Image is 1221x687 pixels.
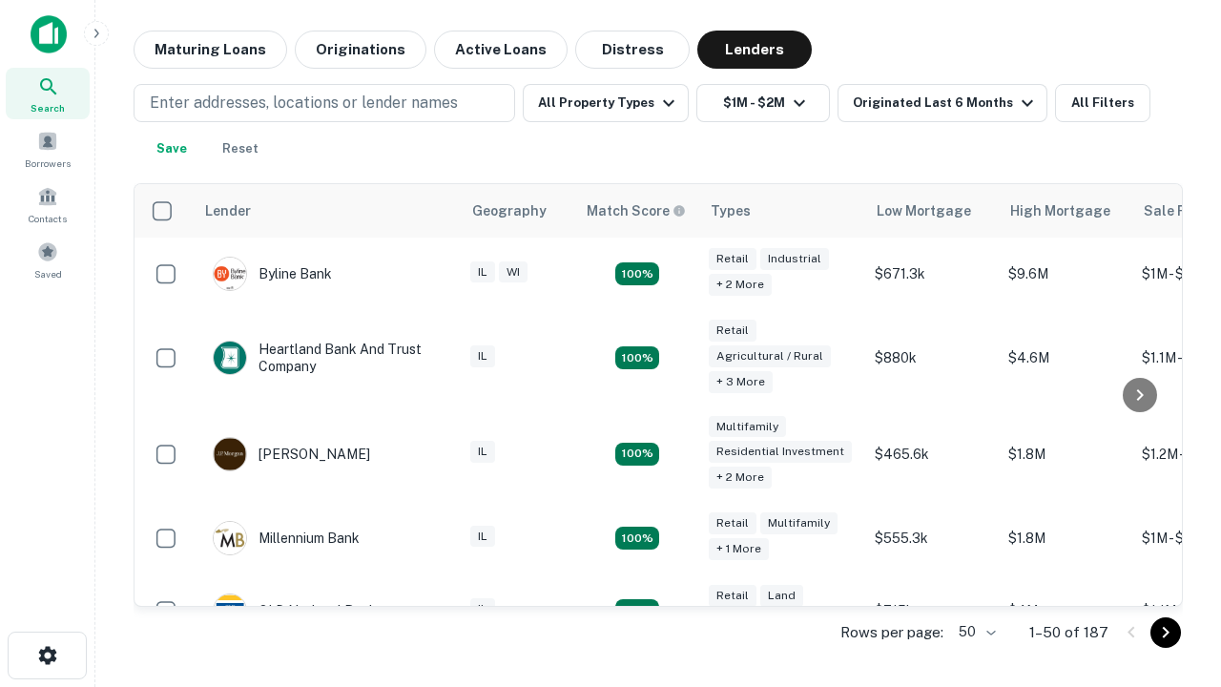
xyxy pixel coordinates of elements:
div: + 3 more [709,371,773,393]
div: IL [470,441,495,463]
button: $1M - $2M [696,84,830,122]
img: picture [214,438,246,470]
button: Lenders [697,31,812,69]
div: OLD National Bank [213,593,377,628]
td: $9.6M [999,238,1132,310]
h6: Match Score [587,200,682,221]
td: $1.8M [999,406,1132,503]
div: + 2 more [709,467,772,489]
th: Capitalize uses an advanced AI algorithm to match your search with the best lender. The match sco... [575,184,699,238]
div: Matching Properties: 16, hasApolloMatch: undefined [615,527,659,550]
div: Retail [709,320,756,342]
div: Originated Last 6 Months [853,92,1039,114]
div: Low Mortgage [877,199,971,222]
div: Matching Properties: 22, hasApolloMatch: undefined [615,262,659,285]
div: IL [470,526,495,548]
button: Originations [295,31,426,69]
td: $555.3k [865,502,999,574]
div: Retail [709,512,756,534]
a: Search [6,68,90,119]
div: Agricultural / Rural [709,345,831,367]
button: Reset [210,130,271,168]
div: Geography [472,199,547,222]
span: Saved [34,266,62,281]
img: picture [214,594,246,627]
div: Land [760,585,803,607]
div: Multifamily [709,416,786,438]
button: Save your search to get updates of matches that match your search criteria. [141,130,202,168]
td: $1.8M [999,502,1132,574]
button: Maturing Loans [134,31,287,69]
div: 50 [951,618,999,646]
img: picture [214,258,246,290]
button: Go to next page [1150,617,1181,648]
div: Matching Properties: 18, hasApolloMatch: undefined [615,599,659,622]
div: [PERSON_NAME] [213,437,370,471]
button: Enter addresses, locations or lender names [134,84,515,122]
span: Borrowers [25,156,71,171]
div: Matching Properties: 27, hasApolloMatch: undefined [615,443,659,466]
div: + 2 more [709,274,772,296]
img: picture [214,522,246,554]
p: Enter addresses, locations or lender names [150,92,458,114]
td: $880k [865,310,999,406]
button: Originated Last 6 Months [838,84,1047,122]
button: Distress [575,31,690,69]
span: Contacts [29,211,67,226]
div: IL [470,345,495,367]
div: WI [499,261,528,283]
img: capitalize-icon.png [31,15,67,53]
span: Search [31,100,65,115]
div: Capitalize uses an advanced AI algorithm to match your search with the best lender. The match sco... [587,200,686,221]
button: Active Loans [434,31,568,69]
th: Low Mortgage [865,184,999,238]
th: Lender [194,184,461,238]
iframe: Chat Widget [1126,473,1221,565]
td: $715k [865,574,999,647]
div: Retail [709,585,756,607]
div: Types [711,199,751,222]
p: 1–50 of 187 [1029,621,1108,644]
td: $4.6M [999,310,1132,406]
div: Industrial [760,248,829,270]
div: IL [470,598,495,620]
th: Types [699,184,865,238]
button: All Property Types [523,84,689,122]
td: $671.3k [865,238,999,310]
div: IL [470,261,495,283]
th: High Mortgage [999,184,1132,238]
div: High Mortgage [1010,199,1110,222]
a: Borrowers [6,123,90,175]
p: Rows per page: [840,621,943,644]
div: Multifamily [760,512,838,534]
div: Byline Bank [213,257,332,291]
th: Geography [461,184,575,238]
td: $4M [999,574,1132,647]
button: All Filters [1055,84,1150,122]
div: Heartland Bank And Trust Company [213,341,442,375]
div: + 1 more [709,538,769,560]
img: picture [214,342,246,374]
div: Matching Properties: 17, hasApolloMatch: undefined [615,346,659,369]
div: Retail [709,248,756,270]
div: Millennium Bank [213,521,360,555]
div: Residential Investment [709,441,852,463]
a: Saved [6,234,90,285]
td: $465.6k [865,406,999,503]
a: Contacts [6,178,90,230]
div: Lender [205,199,251,222]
